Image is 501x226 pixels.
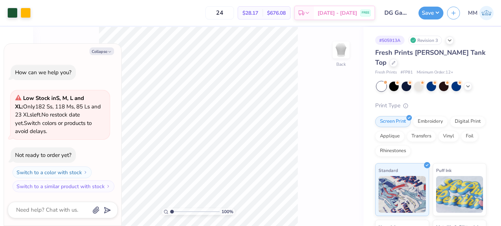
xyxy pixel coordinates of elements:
img: Puff Ink [436,176,483,213]
span: # FP81 [401,69,413,76]
button: Switch to a similar product with stock [12,180,114,192]
div: Screen Print [375,116,411,127]
a: MM [468,6,494,20]
input: – – [205,6,234,19]
span: FREE [362,10,369,15]
span: $676.08 [267,9,286,17]
span: Only 182 Ss, 118 Ms, 85 Ls and 23 XLs left. Switch colors or products to avoid delays. [15,94,101,135]
div: Revision 3 [408,36,442,45]
img: Switch to a similar product with stock [106,184,110,189]
button: Save [418,7,443,19]
img: Standard [379,176,426,213]
span: Fresh Prints [375,69,397,76]
strong: Low Stock in S, M, L and XL : [15,94,84,110]
img: Back [334,43,348,57]
div: Embroidery [413,116,448,127]
span: Fresh Prints [PERSON_NAME] Tank Top [375,48,486,67]
div: Not ready to order yet? [15,151,72,159]
div: Applique [375,131,405,142]
img: Switch to a color with stock [83,170,88,175]
span: Puff Ink [436,166,451,174]
div: # 505913A [375,36,405,45]
input: Untitled Design [379,6,415,20]
div: Digital Print [450,116,486,127]
div: Foil [461,131,478,142]
span: $28.17 [242,9,258,17]
div: Print Type [375,101,486,110]
span: Standard [379,166,398,174]
div: Vinyl [438,131,459,142]
button: Collapse [89,47,114,55]
div: How can we help you? [15,69,72,76]
span: [DATE] - [DATE] [318,9,357,17]
div: Transfers [407,131,436,142]
span: 100 % [222,208,233,215]
img: Morgan Montgomery [479,6,494,20]
span: Minimum Order: 12 + [417,69,453,76]
span: MM [468,9,478,17]
button: Switch to a color with stock [12,166,92,178]
div: Rhinestones [375,146,411,157]
span: No restock date yet. [15,111,80,127]
div: Back [336,61,346,68]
